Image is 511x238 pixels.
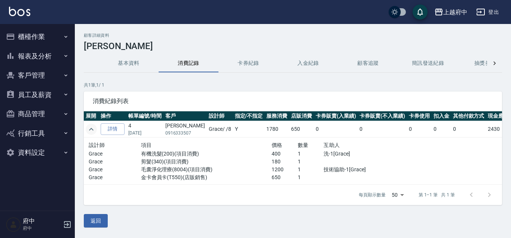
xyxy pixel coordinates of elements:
th: 帳單編號/時間 [126,111,163,121]
button: save [413,4,428,19]
span: 消費紀錄列表 [93,97,493,105]
th: 設計師 [207,111,233,121]
span: 項目 [141,142,152,148]
td: 0 [432,121,451,138]
th: 展開 [84,111,99,121]
button: 商品管理 [3,104,72,124]
p: 剪髮(340)(項目消費) [141,158,272,166]
p: [DATE] [128,130,162,136]
p: 有機洗髮(200)(項目消費) [141,150,272,158]
th: 客戶 [163,111,207,121]
button: 櫃檯作業 [3,27,72,46]
a: 詳情 [101,123,125,135]
button: 基本資料 [99,54,159,72]
button: 入金紀錄 [278,54,338,72]
h2: 顧客詳細資料 [84,33,502,38]
p: 1 [298,174,324,181]
p: 洗-1[Grace] [324,150,402,158]
p: 1200 [272,166,298,174]
th: 指定/不指定 [233,111,265,121]
th: 扣入金 [432,111,451,121]
p: 1 [298,150,324,158]
button: 消費記錄 [159,54,218,72]
td: 650 [289,121,314,138]
p: 180 [272,158,298,166]
th: 卡券販賣(不入業績) [358,111,407,121]
h5: 府中 [23,217,61,225]
button: 返回 [84,214,108,228]
span: 設計師 [89,142,105,148]
button: 行銷工具 [3,124,72,143]
img: Logo [9,7,30,16]
button: 報表及分析 [3,46,72,66]
button: 客戶管理 [3,66,72,85]
p: 府中 [23,225,61,232]
p: 每頁顯示數量 [359,192,386,198]
p: 金卡會員卡(T550)(店販銷售) [141,174,272,181]
p: 400 [272,150,298,158]
th: 店販消費 [289,111,314,121]
h3: [PERSON_NAME] [84,41,502,51]
button: 上越府中 [431,4,470,20]
th: 其他付款方式 [451,111,486,121]
p: Grace [89,174,141,181]
th: 卡券販賣(入業績) [314,111,358,121]
p: 技術協助-1[Grace] [324,166,402,174]
td: 0 [451,121,486,138]
button: 資料設定 [3,143,72,162]
div: 50 [389,185,407,205]
button: 簡訊發送紀錄 [398,54,458,72]
button: 員工及薪資 [3,85,72,105]
p: 共 1 筆, 1 / 1 [84,82,502,88]
p: 1 [298,166,324,174]
p: 0916333507 [165,130,205,136]
p: 第 1–1 筆 共 1 筆 [419,192,455,198]
p: Grace [89,166,141,174]
p: 毛囊淨化理療(8004)(項目消費) [141,166,272,174]
td: 0 [314,121,358,138]
button: 登出 [473,5,502,19]
span: 互助人 [324,142,340,148]
button: 顧客追蹤 [338,54,398,72]
th: 現金應收 [486,111,511,121]
td: Y [233,121,265,138]
img: Person [6,217,21,232]
p: Grace [89,150,141,158]
div: 上越府中 [443,7,467,17]
td: 0 [358,121,407,138]
th: 操作 [99,111,126,121]
button: 卡券紀錄 [218,54,278,72]
td: 0 [407,121,432,138]
span: 價格 [272,142,282,148]
th: 服務消費 [264,111,289,121]
td: Grace / /8 [207,121,233,138]
p: 1 [298,158,324,166]
td: 1780 [264,121,289,138]
p: Grace [89,158,141,166]
button: expand row [86,124,97,135]
td: 2430 [486,121,511,138]
span: 數量 [298,142,309,148]
td: [PERSON_NAME] [163,121,207,138]
p: 650 [272,174,298,181]
td: 4 [126,121,163,138]
th: 卡券使用 [407,111,432,121]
